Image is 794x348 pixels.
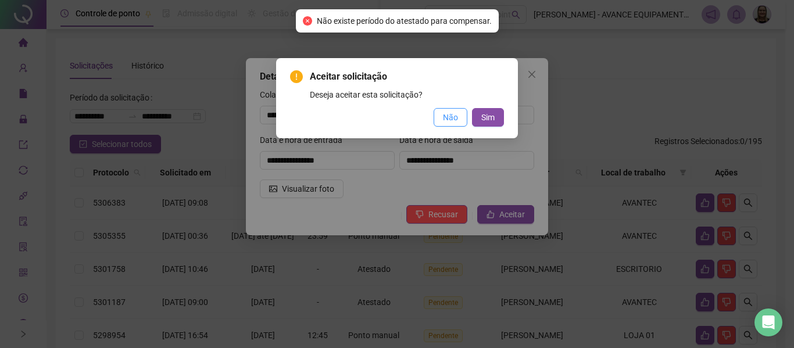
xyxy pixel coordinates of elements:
span: close-circle [303,16,312,26]
span: Aceitar solicitação [310,70,504,84]
span: exclamation-circle [290,70,303,83]
div: Deseja aceitar esta solicitação? [310,88,504,101]
div: Open Intercom Messenger [754,308,782,336]
button: Não [434,108,467,127]
span: Não existe período do atestado para compensar. [317,15,492,27]
button: Sim [472,108,504,127]
span: Não [443,111,458,124]
span: Sim [481,111,495,124]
